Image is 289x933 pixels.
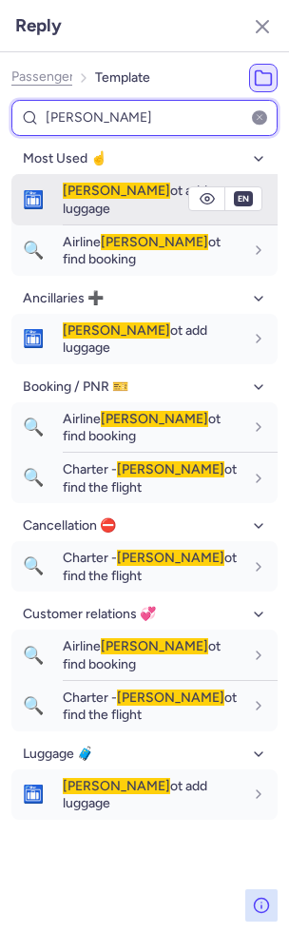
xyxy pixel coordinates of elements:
span: Airline ot find booking [63,411,221,444]
span: 🛅 [11,777,55,812]
button: Luggage 🧳 [11,739,278,769]
span: Passenger [11,69,74,85]
span: Booking / PNR 🎫 [23,379,128,395]
button: Customer relations 💞 [11,599,278,630]
span: Luggage 🧳 [23,747,93,762]
button: 🔍Charter -[PERSON_NAME]ot find the flight [11,453,278,503]
span: 🔍 [11,549,55,584]
button: 🛅[PERSON_NAME]ot add luggage [11,769,278,820]
span: [PERSON_NAME] [101,638,208,654]
span: 🛅 [11,183,55,218]
button: 🛅[PERSON_NAME]ot add luggage [11,174,278,225]
span: 🔍 [11,410,55,445]
span: Airline ot find booking [63,638,221,671]
input: Find category, template [11,100,278,137]
button: Most Used ☝️ [11,144,278,174]
button: Cancellation ⛔️ [11,511,278,541]
span: 🛅 [11,321,55,357]
span: [PERSON_NAME] [117,461,224,477]
button: 🔍Airline[PERSON_NAME]ot find booking [11,630,278,681]
span: [PERSON_NAME] [117,690,224,706]
span: [PERSON_NAME] [63,322,170,339]
span: Customer relations 💞 [23,607,156,622]
button: Booking / PNR 🎫 [11,372,278,402]
span: ot add luggage [63,778,207,811]
button: 🔍Charter -[PERSON_NAME]ot find the flight [11,541,278,592]
span: en [234,191,253,206]
span: Cancellation ⛔️ [23,518,116,534]
span: Airline ot find booking [63,234,221,267]
span: [PERSON_NAME] [101,411,208,427]
button: Ancillaries ➕ [11,283,278,314]
button: 🛅[PERSON_NAME]ot add luggage [11,314,278,364]
span: ot add luggage [63,322,207,356]
span: Charter - ot find the flight [63,550,237,583]
span: 🔍 [11,233,55,268]
span: [PERSON_NAME] [63,183,170,199]
li: Template [95,64,150,92]
span: Most Used ☝️ [23,151,106,166]
span: Ancillaries ➕ [23,291,104,306]
button: 🔍Airline[PERSON_NAME]ot find booking [11,402,278,454]
h3: Reply [15,15,62,36]
span: [PERSON_NAME] [101,234,208,250]
button: 🔍Charter -[PERSON_NAME]ot find the flight [11,681,278,731]
span: 🔍 [11,460,55,496]
span: [PERSON_NAME] [63,778,170,794]
span: Charter - ot find the flight [63,690,237,723]
span: ot add luggage [63,183,207,216]
button: 🔍Airline[PERSON_NAME]ot find booking [11,225,278,276]
button: Passenger [11,69,72,85]
span: 🔍 [11,638,55,673]
span: Charter - ot find the flight [63,461,237,495]
span: [PERSON_NAME] [117,550,224,566]
span: 🔍 [11,689,55,724]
